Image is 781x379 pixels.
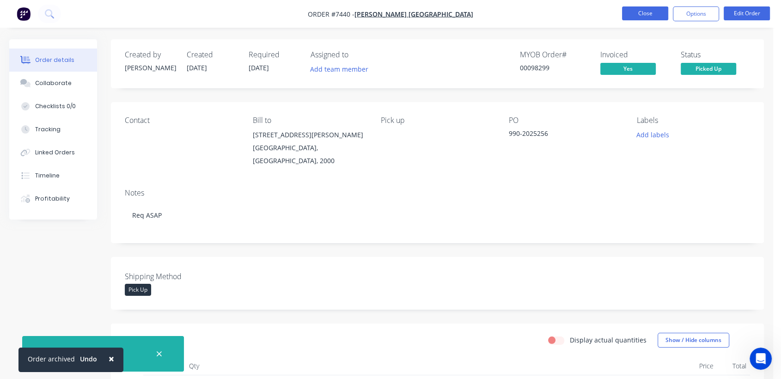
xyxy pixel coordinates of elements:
button: Options [673,6,719,21]
button: Timeline [9,164,97,187]
div: Bill to [253,116,366,125]
div: 990-2025256 [509,128,622,141]
button: Undo [75,352,102,366]
div: Status [681,50,750,59]
div: Timeline [35,171,60,180]
button: Show / Hide columns [658,333,729,348]
span: [DATE] [187,63,207,72]
button: Profitability [9,187,97,210]
button: Order details [9,49,97,72]
button: Close [622,6,668,20]
div: [PERSON_NAME] [125,63,176,73]
button: Edit Order [724,6,770,20]
div: Price [684,357,717,375]
div: Invoiced [600,50,670,59]
div: Profitability [35,195,70,203]
button: Checklists 0/0 [9,95,97,118]
span: Order #7440 - [308,10,354,18]
div: [STREET_ADDRESS][PERSON_NAME][GEOGRAPHIC_DATA], [GEOGRAPHIC_DATA], 2000 [253,128,366,167]
label: Shipping Method [125,271,240,282]
button: Collaborate [9,72,97,95]
div: Assigned to [311,50,403,59]
button: Close [99,348,123,370]
span: × [109,352,114,365]
div: Notes [125,189,750,197]
div: Order details [35,56,74,64]
div: Checklists 0/0 [35,102,76,110]
div: PO [509,116,622,125]
div: Required [249,50,299,59]
div: Contact [125,116,238,125]
button: Picked Up [681,63,736,77]
div: Order archived [28,354,75,364]
label: Display actual quantities [570,335,647,345]
a: [PERSON_NAME] [GEOGRAPHIC_DATA] [354,10,473,18]
div: Pick up [381,116,494,125]
div: Labels [637,116,750,125]
div: Created by [125,50,176,59]
div: Qty [166,357,222,375]
div: Req ASAP [125,201,750,229]
div: Total [717,357,750,375]
div: Pick Up [125,284,151,296]
div: MYOB Order # [520,50,589,59]
div: [STREET_ADDRESS][PERSON_NAME] [253,128,366,141]
div: Linked Orders [35,148,75,157]
div: 00098299 [520,63,589,73]
button: Add labels [632,128,674,141]
div: Collaborate [35,79,72,87]
span: Picked Up [681,63,736,74]
button: Tracking [9,118,97,141]
span: [DATE] [249,63,269,72]
div: Created [187,50,238,59]
button: Linked Orders [9,141,97,164]
div: Products [125,335,157,346]
button: Add team member [305,63,373,75]
div: [GEOGRAPHIC_DATA], [GEOGRAPHIC_DATA], 2000 [253,141,366,167]
div: Tracking [35,125,61,134]
button: Add team member [311,63,373,75]
span: Yes [600,63,656,74]
img: Factory [17,7,31,21]
iframe: Intercom live chat [750,348,772,370]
